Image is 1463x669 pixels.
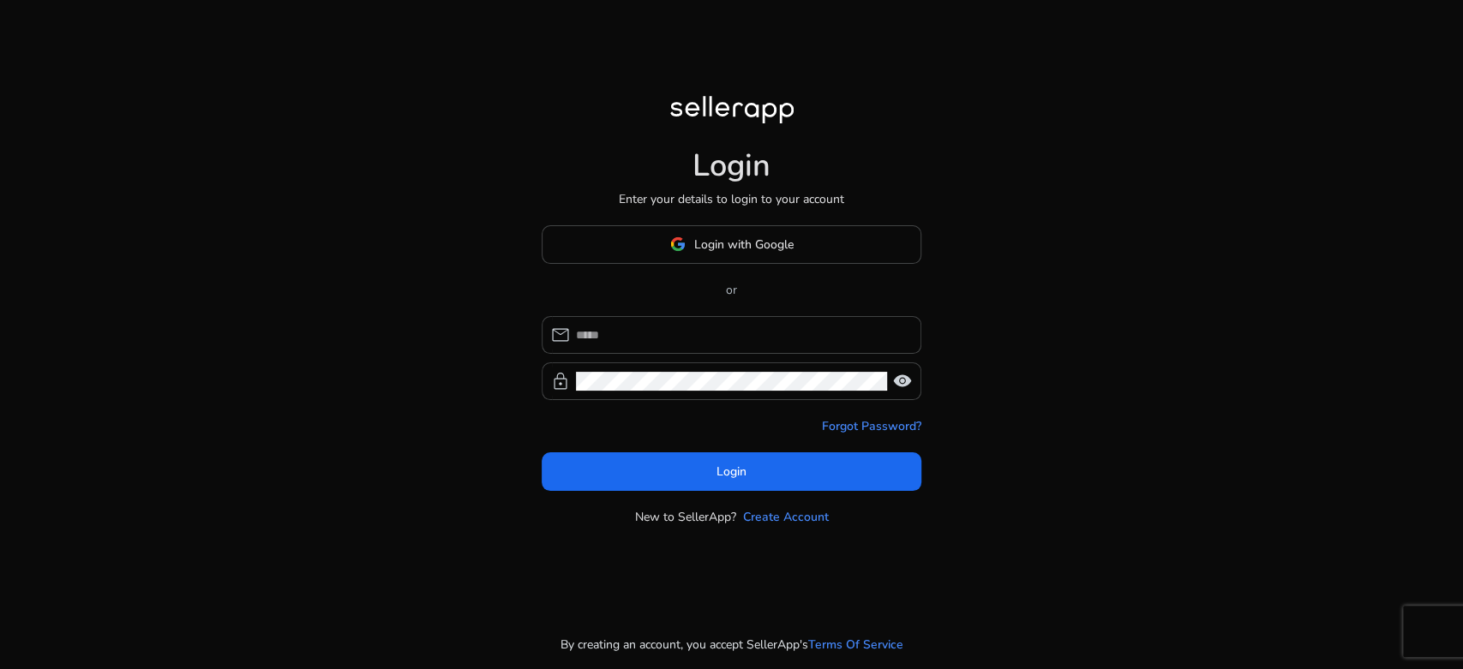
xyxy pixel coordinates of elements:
[670,236,686,252] img: google-logo.svg
[550,371,571,391] span: lock
[635,508,736,526] p: New to SellerApp?
[619,190,844,208] p: Enter your details to login to your account
[550,325,571,345] span: mail
[717,463,746,481] span: Login
[542,281,921,299] p: or
[808,636,903,654] a: Terms Of Service
[542,225,921,264] button: Login with Google
[822,417,921,435] a: Forgot Password?
[743,508,829,526] a: Create Account
[542,452,921,491] button: Login
[892,371,913,391] span: visibility
[694,236,794,254] span: Login with Google
[693,147,770,184] h1: Login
